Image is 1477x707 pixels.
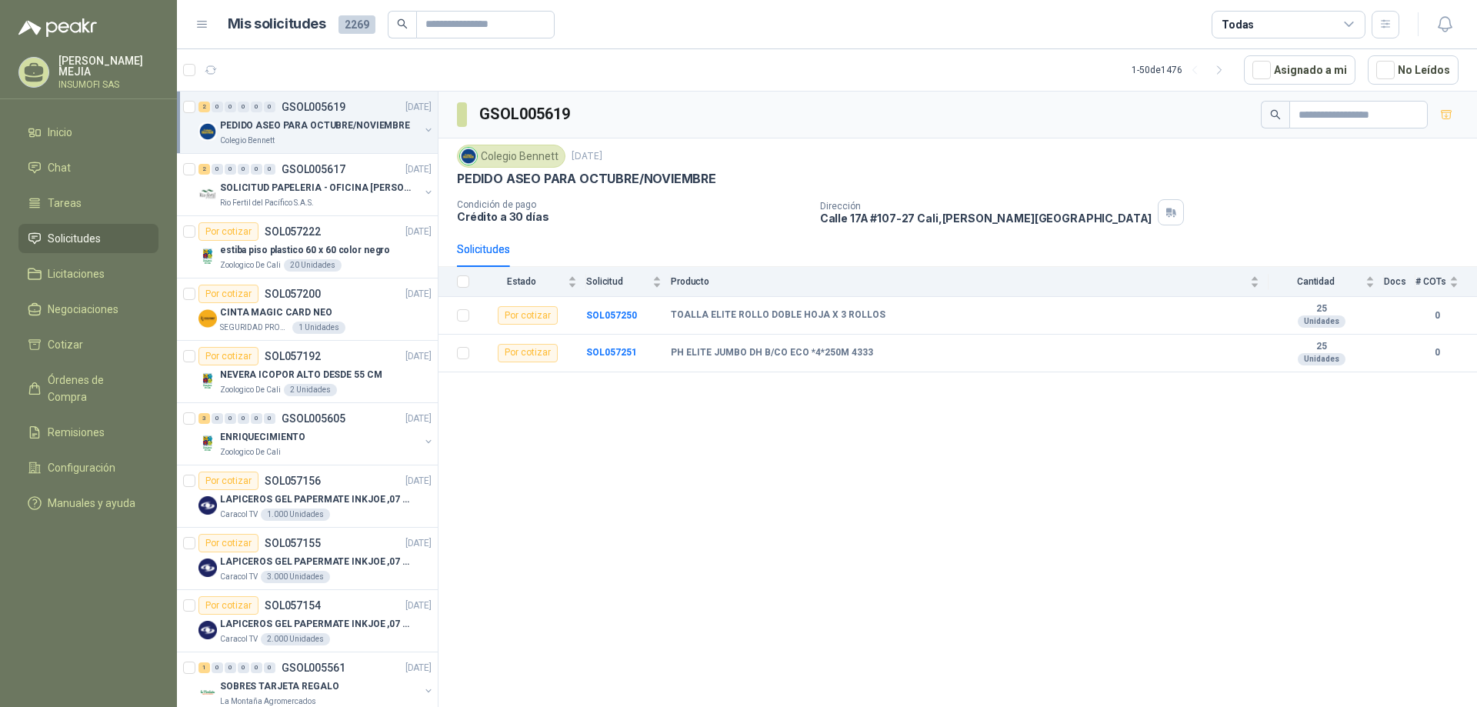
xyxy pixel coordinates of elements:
div: Por cotizar [198,596,258,615]
span: Órdenes de Compra [48,372,144,405]
b: 0 [1415,345,1459,360]
span: search [397,18,408,29]
span: Solicitud [586,276,649,287]
p: GSOL005561 [282,662,345,673]
div: Unidades [1298,315,1345,328]
div: 1.000 Unidades [261,509,330,521]
p: Calle 17A #107-27 Cali , [PERSON_NAME][GEOGRAPHIC_DATA] [820,212,1152,225]
b: TOALLA ELITE ROLLO DOBLE HOJA X 3 ROLLOS [671,309,885,322]
span: Producto [671,276,1247,287]
div: Por cotizar [498,306,558,325]
span: Tareas [48,195,82,212]
span: # COTs [1415,276,1446,287]
p: [DATE] [405,412,432,426]
span: Cotizar [48,336,83,353]
a: 2 0 0 0 0 0 GSOL005619[DATE] Company LogoPEDIDO ASEO PARA OCTUBRE/NOVIEMBREColegio Bennett [198,98,435,147]
p: PEDIDO ASEO PARA OCTUBRE/NOVIEMBRE [220,118,410,133]
th: Estado [478,267,586,297]
div: Colegio Bennett [457,145,565,168]
a: Órdenes de Compra [18,365,158,412]
span: Solicitudes [48,230,101,247]
p: Caracol TV [220,509,258,521]
p: PEDIDO ASEO PARA OCTUBRE/NOVIEMBRE [457,171,716,187]
p: [DATE] [405,474,432,489]
p: Colegio Bennett [220,135,275,147]
h1: Mis solicitudes [228,13,326,35]
a: Por cotizarSOL057155[DATE] Company LogoLAPICEROS GEL PAPERMATE INKJOE ,07 1 LOGO 1 TINTACaracol T... [177,528,438,590]
button: Asignado a mi [1244,55,1355,85]
b: 25 [1269,303,1375,315]
p: SOL057156 [265,475,321,486]
p: [DATE] [405,162,432,177]
span: Licitaciones [48,265,105,282]
b: SOL057250 [586,310,637,321]
img: Company Logo [198,372,217,390]
p: Caracol TV [220,633,258,645]
a: 2 0 0 0 0 0 GSOL005617[DATE] Company LogoSOLICITUD PAPELERIA - OFICINA [PERSON_NAME]Rio Fertil de... [198,160,435,209]
div: 0 [238,164,249,175]
p: CINTA MAGIC CARD NEO [220,305,332,320]
span: Configuración [48,459,115,476]
a: Cotizar [18,330,158,359]
img: Company Logo [198,683,217,702]
p: [DATE] [405,599,432,613]
th: Producto [671,267,1269,297]
img: Company Logo [460,148,477,165]
div: 0 [238,102,249,112]
th: Solicitud [586,267,671,297]
p: Zoologico De Cali [220,259,281,272]
div: 0 [212,413,223,424]
div: 20 Unidades [284,259,342,272]
p: SEGURIDAD PROVISER LTDA [220,322,289,334]
button: No Leídos [1368,55,1459,85]
p: Zoologico De Cali [220,446,281,459]
a: Por cotizarSOL057156[DATE] Company LogoLAPICEROS GEL PAPERMATE INKJOE ,07 1 LOGO 1 TINTACaracol T... [177,465,438,528]
span: Remisiones [48,424,105,441]
p: [DATE] [405,349,432,364]
span: Estado [478,276,565,287]
span: search [1270,109,1281,120]
div: 1 [198,662,210,673]
div: 0 [264,164,275,175]
div: 0 [225,164,236,175]
h3: GSOL005619 [479,102,572,126]
img: Logo peakr [18,18,97,37]
a: Por cotizarSOL057192[DATE] Company LogoNEVERA ICOPOR ALTO DESDE 55 CMZoologico De Cali2 Unidades [177,341,438,403]
div: 0 [212,102,223,112]
th: Docs [1384,267,1415,297]
a: Configuración [18,453,158,482]
p: INSUMOFI SAS [58,80,158,89]
div: 0 [225,102,236,112]
a: Inicio [18,118,158,147]
p: [DATE] [405,661,432,675]
div: 0 [264,102,275,112]
img: Company Logo [198,247,217,265]
p: Dirección [820,201,1152,212]
p: Rio Fertil del Pacífico S.A.S. [220,197,314,209]
b: PH ELITE JUMBO DH B/CO ECO *4*250M 4333 [671,347,873,359]
img: Company Logo [198,496,217,515]
a: Por cotizarSOL057154[DATE] Company LogoLAPICEROS GEL PAPERMATE INKJOE ,07 1 LOGO 1 TINTACaracol T... [177,590,438,652]
p: ENRIQUECIMIENTO [220,430,305,445]
img: Company Logo [198,122,217,141]
p: SOL057192 [265,351,321,362]
div: 0 [264,662,275,673]
p: GSOL005605 [282,413,345,424]
p: [DATE] [572,149,602,164]
div: 2 Unidades [284,384,337,396]
p: GSOL005619 [282,102,345,112]
p: Crédito a 30 días [457,210,808,223]
th: Cantidad [1269,267,1384,297]
a: Por cotizarSOL057200[DATE] Company LogoCINTA MAGIC CARD NEOSEGURIDAD PROVISER LTDA1 Unidades [177,278,438,341]
img: Company Logo [198,621,217,639]
img: Company Logo [198,559,217,577]
div: 0 [251,102,262,112]
p: Condición de pago [457,199,808,210]
div: Por cotizar [198,534,258,552]
a: Negociaciones [18,295,158,324]
p: [DATE] [405,225,432,239]
p: [DATE] [405,100,432,115]
p: SOLICITUD PAPELERIA - OFICINA [PERSON_NAME] [220,181,412,195]
a: SOL057251 [586,347,637,358]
